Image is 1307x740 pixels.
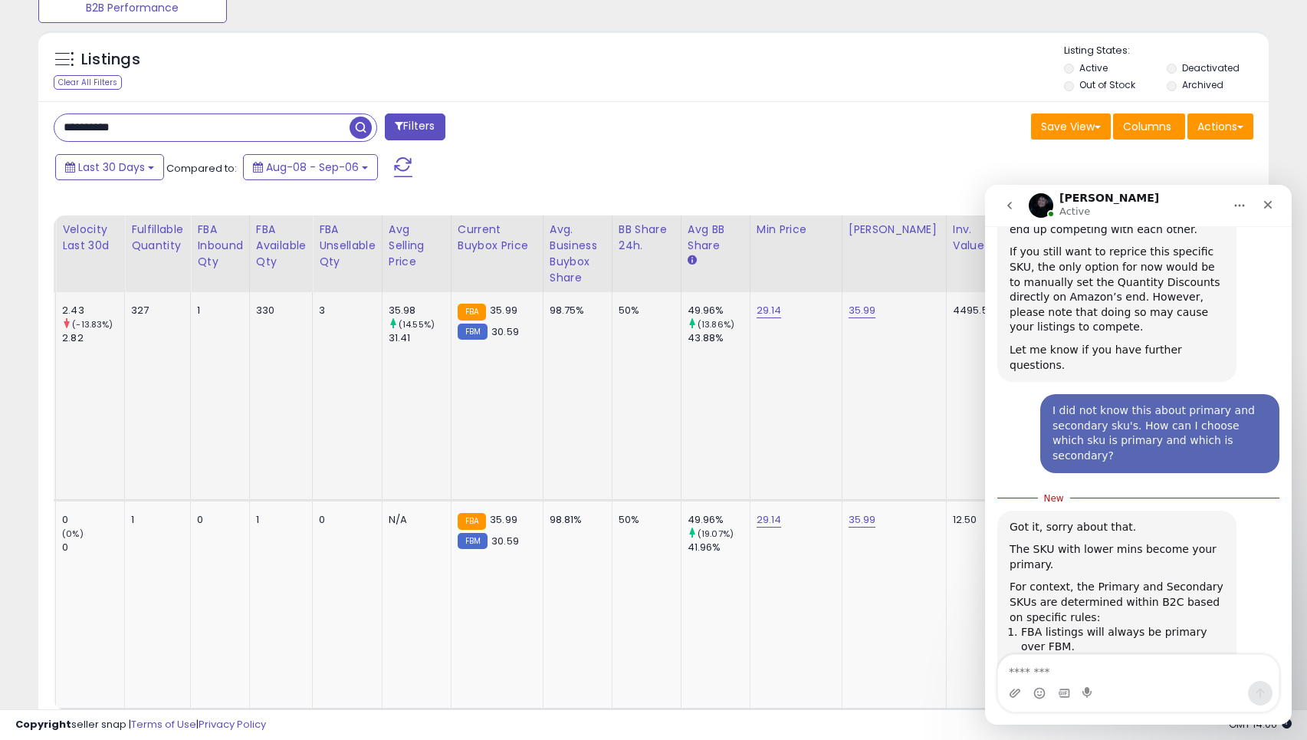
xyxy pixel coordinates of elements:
[698,318,734,331] small: (13.86%)
[199,717,266,732] a: Privacy Policy
[757,512,782,528] a: 29.14
[62,331,124,345] div: 2.82
[24,502,36,515] button: Upload attachment
[131,304,179,317] div: 327
[389,513,439,527] div: N/A
[197,513,238,527] div: 0
[12,326,294,620] div: Adam says…
[13,470,294,496] textarea: Message…
[62,513,124,527] div: 0
[698,528,734,540] small: (19.07%)
[131,513,179,527] div: 1
[849,303,876,318] a: 35.99
[688,222,744,254] div: Avg BB Share
[619,222,675,254] div: BB Share 24h.
[953,513,994,527] div: 12.50
[849,222,940,238] div: [PERSON_NAME]
[15,718,266,732] div: seller snap | |
[25,357,239,387] div: The SKU with lower mins become your primary.
[385,113,445,140] button: Filters
[319,304,370,317] div: 3
[688,304,750,317] div: 49.96%
[62,304,124,317] div: 2.43
[62,222,118,254] div: Velocity Last 30d
[688,541,750,554] div: 41.96%
[550,513,600,527] div: 98.81%
[491,324,519,339] span: 30.59
[399,318,435,331] small: (14.55%)
[619,513,669,527] div: 50%
[48,502,61,515] button: Emoji picker
[757,222,836,238] div: Min Price
[131,717,196,732] a: Terms of Use
[266,160,359,175] span: Aug-08 - Sep-06
[985,185,1292,725] iframe: Intercom live chat
[1182,61,1240,74] label: Deactivated
[389,304,451,317] div: 35.98
[458,222,537,254] div: Current Buybox Price
[1187,113,1253,140] button: Actions
[1123,119,1171,134] span: Columns
[55,154,164,180] button: Last 30 Days
[131,222,184,254] div: Fulfillable Quantity
[550,222,606,286] div: Avg. Business Buybox Share
[12,326,251,586] div: Got it, sorry about that.The SKU with lower mins become your primary.For context, the Primary and...
[97,502,110,515] button: Start recording
[1031,113,1111,140] button: Save View
[849,512,876,528] a: 35.99
[62,528,84,540] small: (0%)
[54,75,122,90] div: Clear All Filters
[1079,61,1108,74] label: Active
[688,331,750,345] div: 43.88%
[25,335,239,350] div: Got it, sorry about that.
[1079,78,1135,91] label: Out of Stock
[490,512,517,527] span: 35.99
[197,222,243,270] div: FBA inbound Qty
[458,513,486,530] small: FBA
[243,154,378,180] button: Aug-08 - Sep-06
[1113,113,1185,140] button: Columns
[491,534,519,548] span: 30.59
[688,254,697,268] small: Avg BB Share.
[757,303,782,318] a: 29.14
[73,502,85,515] button: Gif picker
[62,541,124,554] div: 0
[256,513,300,527] div: 1
[458,324,488,340] small: FBM
[81,49,140,71] h5: Listings
[953,222,1000,254] div: Inv. value
[619,304,669,317] div: 50%
[1064,44,1269,58] p: Listing States:
[319,222,376,270] div: FBA Unsellable Qty
[550,304,600,317] div: 98.75%
[197,304,238,317] div: 1
[458,304,486,321] small: FBA
[15,717,71,732] strong: Copyright
[458,533,488,549] small: FBM
[953,304,994,317] div: 4495.50
[319,513,370,527] div: 0
[688,513,750,527] div: 49.96%
[256,222,306,270] div: FBA Available Qty
[490,303,517,317] span: 35.99
[166,161,237,176] span: Compared to:
[263,496,287,521] button: Send a message…
[72,318,113,331] small: (-13.83%)
[25,395,239,440] div: For context, the Primary and Secondary SKUs are determined within B2C based on specific rules:
[256,304,300,317] div: 330
[389,222,445,270] div: Avg Selling Price
[1182,78,1223,91] label: Archived
[78,160,145,175] span: Last 30 Days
